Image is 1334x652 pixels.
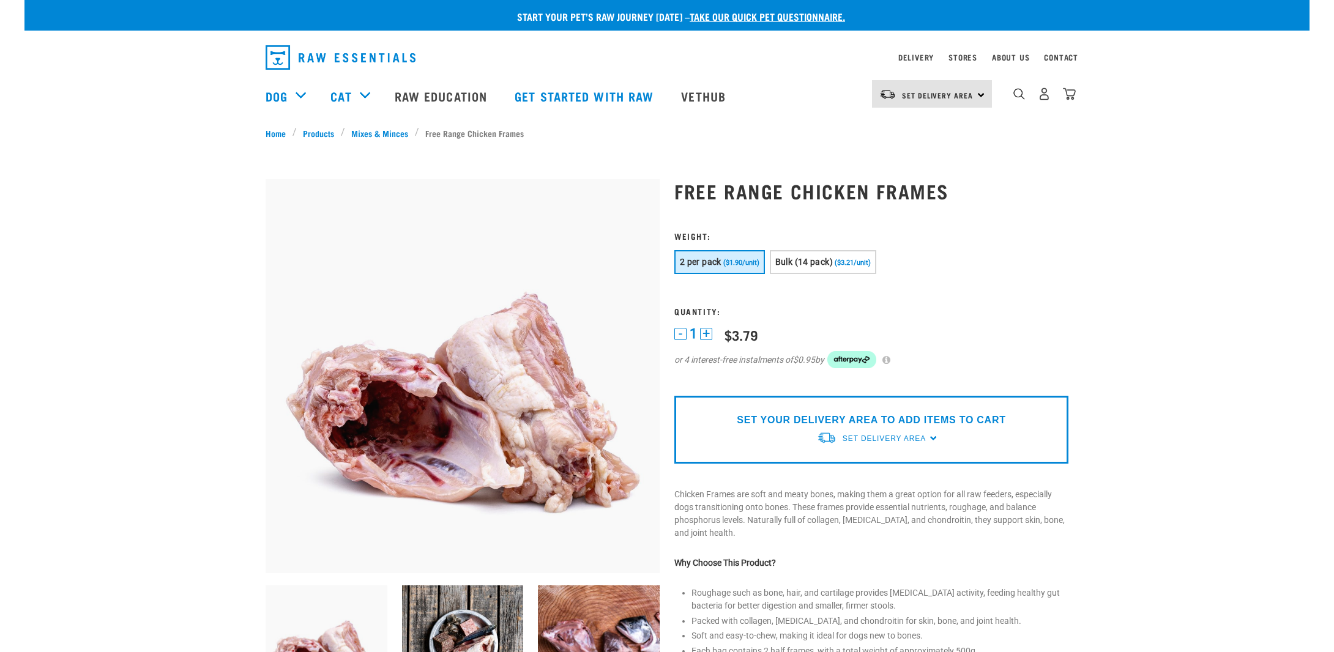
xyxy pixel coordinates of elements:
[690,13,845,19] a: take our quick pet questionnaire.
[669,72,741,120] a: Vethub
[691,615,1068,628] li: Packed with collagen, [MEDICAL_DATA], and chondroitin for skin, bone, and joint health.
[775,257,833,267] span: Bulk (14 pack)
[992,55,1029,59] a: About Us
[1038,87,1051,100] img: user.png
[345,127,415,139] a: Mixes & Minces
[674,250,765,274] button: 2 per pack ($1.90/unit)
[674,306,1068,316] h3: Quantity:
[266,45,415,70] img: Raw Essentials Logo
[680,257,721,267] span: 2 per pack
[770,250,876,274] button: Bulk (14 pack) ($3.21/unit)
[674,180,1068,202] h1: Free Range Chicken Frames
[674,231,1068,240] h3: Weight:
[723,259,759,267] span: ($1.90/unit)
[330,87,351,105] a: Cat
[34,9,1319,24] p: Start your pet’s raw journey [DATE] –
[902,93,973,97] span: Set Delivery Area
[266,127,293,139] a: Home
[690,327,697,340] span: 1
[835,259,871,267] span: ($3.21/unit)
[674,558,776,568] strong: Why Choose This Product?
[898,55,934,59] a: Delivery
[256,40,1078,75] nav: dropdown navigation
[827,351,876,368] img: Afterpay
[1063,87,1076,100] img: home-icon@2x.png
[266,127,1068,139] nav: breadcrumbs
[948,55,977,59] a: Stores
[674,351,1068,368] div: or 4 interest-free instalments of by
[674,488,1068,539] p: Chicken Frames are soft and meaty bones, making them a great option for all raw feeders, especial...
[1044,55,1078,59] a: Contact
[1013,88,1025,100] img: home-icon-1@2x.png
[737,413,1005,428] p: SET YOUR DELIVERY AREA TO ADD ITEMS TO CART
[297,127,341,139] a: Products
[843,434,926,443] span: Set Delivery Area
[817,431,837,444] img: van-moving.png
[266,87,288,105] a: Dog
[266,179,660,573] img: 1236 Chicken Frame Turks 01
[24,72,1310,120] nav: dropdown navigation
[502,72,669,120] a: Get started with Raw
[691,629,1068,642] li: Soft and easy-to-chew, making it ideal for dogs new to bones.
[725,327,758,343] div: $3.79
[382,72,502,120] a: Raw Education
[674,328,687,340] button: -
[700,328,712,340] button: +
[793,354,815,366] span: $0.95
[691,587,1068,612] li: Roughage such as bone, hair, and cartilage provides [MEDICAL_DATA] activity, feeding healthy gut ...
[879,89,896,100] img: van-moving.png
